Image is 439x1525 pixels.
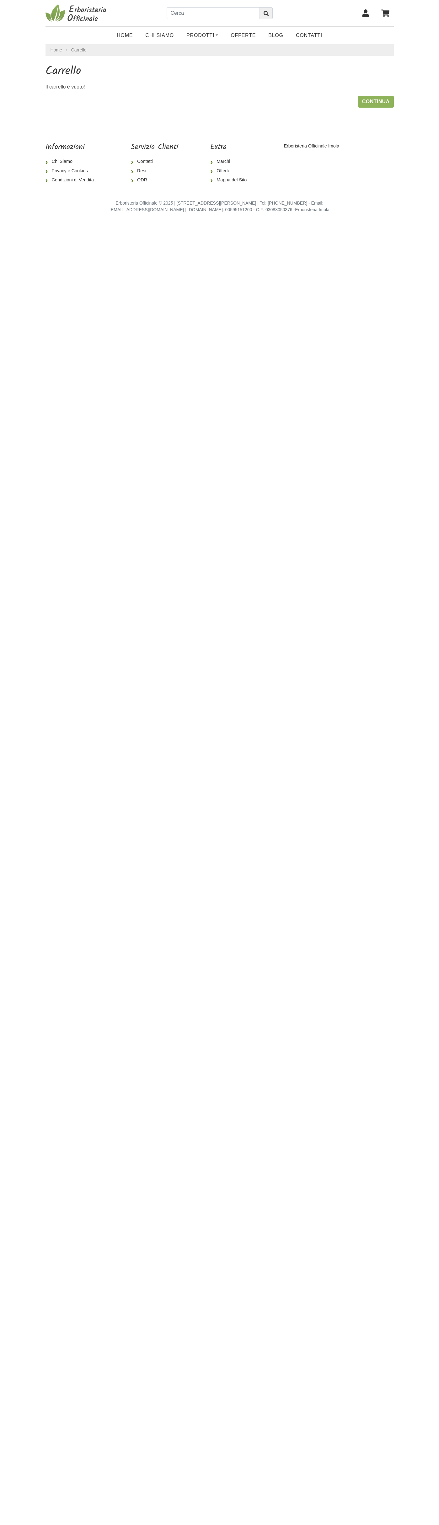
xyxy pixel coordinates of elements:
a: Offerte [210,166,252,176]
a: ODR [131,175,178,185]
a: Privacy e Cookies [46,166,99,176]
a: Contatti [131,157,178,166]
p: Il carrello è vuoto! [46,83,394,91]
a: Chi Siamo [46,157,99,166]
a: Mappa del Sito [210,175,252,185]
a: Erboristeria Imola [295,207,329,212]
h5: Servizio Clienti [131,143,178,152]
small: Erboristeria Officinale © 2025 | [STREET_ADDRESS][PERSON_NAME] | Tel: [PHONE_NUMBER] - Email: [EM... [110,201,329,212]
a: Home [51,47,62,53]
a: Contatti [290,29,329,42]
a: Carrello [71,47,87,52]
a: Prodotti [180,29,224,42]
h5: Extra [210,143,252,152]
img: Erboristeria Officinale [46,4,108,23]
nav: breadcrumb [46,44,394,56]
a: Marchi [210,157,252,166]
a: Continua [358,96,394,108]
a: Blog [262,29,290,42]
a: Erboristeria Officinale Imola [284,143,339,148]
h5: Informazioni [46,143,99,152]
a: Chi Siamo [139,29,180,42]
a: Resi [131,166,178,176]
a: Condizioni di Vendita [46,175,99,185]
a: OFFERTE [224,29,262,42]
a: Home [110,29,139,42]
h1: Carrello [46,65,394,78]
input: Cerca [167,7,260,19]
